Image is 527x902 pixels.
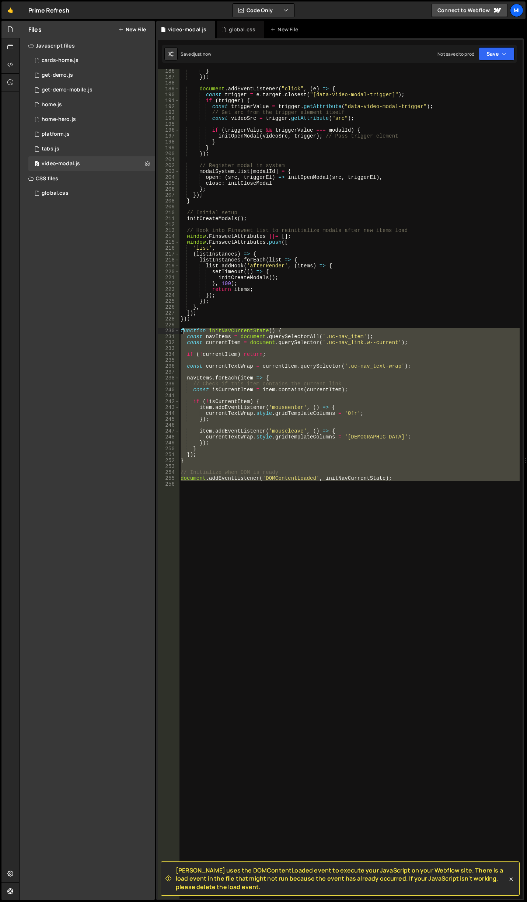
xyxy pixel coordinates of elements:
div: 212 [158,222,179,228]
div: 192 [158,104,179,110]
div: 223 [158,287,179,292]
div: 16983/46693.js [28,83,155,97]
div: global.css [229,26,256,33]
div: 255 [158,475,179,481]
a: Connect to Webflow [431,4,508,17]
div: 16983/46578.js [28,97,155,112]
div: 216 [158,245,179,251]
div: Prime Refresh [28,6,69,15]
div: 244 [158,410,179,416]
div: 245 [158,416,179,422]
div: 224 [158,292,179,298]
div: 248 [158,434,179,440]
h2: Files [28,25,42,34]
div: 209 [158,204,179,210]
div: 219 [158,263,179,269]
div: 253 [158,464,179,469]
div: 242 [158,399,179,405]
span: [PERSON_NAME] uses the DOMContentLoaded event to execute your JavaScript on your Webflow site. Th... [176,866,507,891]
div: 230 [158,328,179,334]
div: 237 [158,369,179,375]
div: 210 [158,210,179,216]
div: 220 [158,269,179,275]
div: 190 [158,92,179,98]
div: 233 [158,346,179,351]
div: 243 [158,405,179,410]
div: 16983/47444.js [28,156,155,171]
div: 249 [158,440,179,446]
div: 235 [158,357,179,363]
div: CSS files [20,171,155,186]
div: 227 [158,310,179,316]
div: 252 [158,458,179,464]
div: 191 [158,98,179,104]
div: 211 [158,216,179,222]
div: 241 [158,393,179,399]
div: 195 [158,121,179,127]
div: 234 [158,351,179,357]
div: 225 [158,298,179,304]
div: 197 [158,133,179,139]
div: 217 [158,251,179,257]
div: 238 [158,375,179,381]
div: 254 [158,469,179,475]
div: 239 [158,381,179,387]
button: Code Only [233,4,294,17]
div: 232 [158,340,179,346]
button: New File [118,27,146,32]
div: 186 [158,68,179,74]
div: 250 [158,446,179,452]
div: 246 [158,422,179,428]
div: 205 [158,180,179,186]
div: Javascript files [20,38,155,53]
div: 200 [158,151,179,157]
div: 215 [158,239,179,245]
div: 226 [158,304,179,310]
div: 208 [158,198,179,204]
div: 256 [158,481,179,487]
span: 0 [35,162,39,167]
div: 236 [158,363,179,369]
div: 240 [158,387,179,393]
div: 16983/46577.css [28,186,155,201]
div: Not saved to prod [437,51,474,57]
div: 194 [158,115,179,121]
div: tabs.js [42,146,59,152]
div: 16983/46734.js [28,142,155,156]
div: cards-home.js [42,57,78,64]
div: 251 [158,452,179,458]
div: global.css [42,190,69,197]
div: Saved [181,51,211,57]
div: get-demo-mobile.js [42,87,93,93]
div: home-hero.js [42,116,76,123]
div: 231 [158,334,179,340]
div: 202 [158,163,179,169]
div: 213 [158,228,179,233]
div: New File [270,26,301,33]
div: 214 [158,233,179,239]
div: video-modal.js [42,160,80,167]
div: 196 [158,127,179,133]
div: 203 [158,169,179,174]
div: just now [194,51,211,57]
div: 201 [158,157,179,163]
div: 229 [158,322,179,328]
div: platform.js [42,131,70,138]
div: 247 [158,428,179,434]
div: 199 [158,145,179,151]
div: 221 [158,275,179,281]
div: 16983/46692.js [28,68,155,83]
div: get-demo.js [42,72,73,79]
div: 189 [158,86,179,92]
div: video-modal.js [168,26,206,33]
div: 206 [158,186,179,192]
div: 204 [158,174,179,180]
div: 16983/47433.js [28,112,155,127]
div: 193 [158,110,179,115]
div: 187 [158,74,179,80]
div: home.js [42,101,62,108]
div: 16983/46739.js [28,127,155,142]
div: 188 [158,80,179,86]
a: Mi [510,4,523,17]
